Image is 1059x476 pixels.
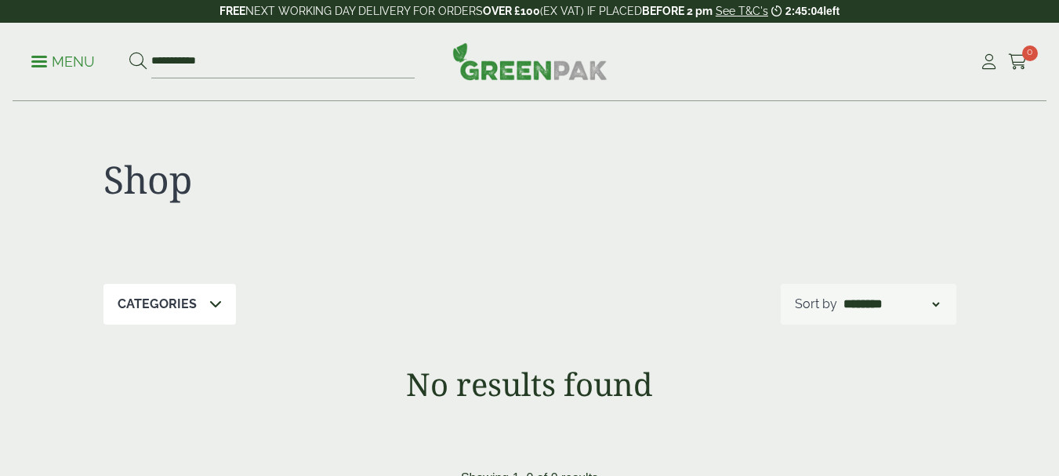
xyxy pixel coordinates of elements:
p: Sort by [795,295,837,314]
span: 0 [1022,45,1038,61]
a: 0 [1008,50,1028,74]
i: Cart [1008,54,1028,70]
p: Menu [31,53,95,71]
strong: BEFORE 2 pm [642,5,713,17]
select: Shop order [840,295,942,314]
span: left [823,5,840,17]
p: Categories [118,295,197,314]
span: 2:45:04 [785,5,823,17]
a: Menu [31,53,95,68]
h1: No results found [61,365,999,403]
img: GreenPak Supplies [452,42,607,80]
a: See T&C's [716,5,768,17]
strong: FREE [219,5,245,17]
h1: Shop [103,157,530,202]
strong: OVER £100 [483,5,540,17]
i: My Account [979,54,999,70]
